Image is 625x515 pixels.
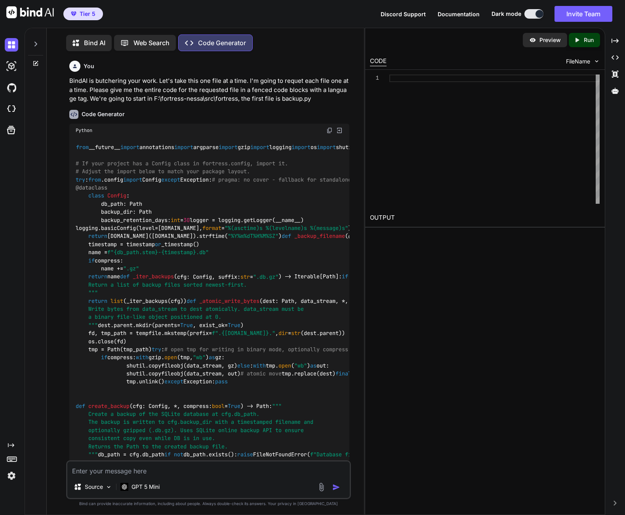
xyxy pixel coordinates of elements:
[164,346,348,353] span: # open tmp for writing in binary mode, optionally compress
[85,483,103,491] p: Source
[294,233,345,240] span: _backup_filename
[228,233,278,240] span: "%Y%m%dT%H%M%SZ"
[123,176,142,183] span: import
[133,273,174,280] span: _iter_backups
[250,144,269,151] span: import
[240,370,282,377] span: # atomic move
[76,402,85,410] span: def
[310,362,316,369] span: as
[177,273,278,280] span: cfg: Config, suffix: =
[212,329,275,337] span: f". ."
[317,482,326,492] img: attachment
[161,176,180,183] span: except
[278,329,288,337] span: dir
[292,144,311,151] span: import
[438,10,480,18] button: Documentation
[332,483,340,491] img: icon
[76,127,92,134] span: Python
[539,36,561,44] p: Preview
[101,354,107,361] span: if
[225,224,348,232] span: "%(asctime)s %(levelname)s %(message)s"
[133,402,240,410] span: cfg: Config, *, compress: =
[164,354,177,361] span: open
[80,10,95,18] span: Tier 5
[63,8,103,20] button: premiumTier 5
[120,273,130,280] span: def
[212,402,225,410] span: bool
[253,362,266,369] span: with
[88,297,107,304] span: return
[76,402,313,458] span: """ Create a backup of the SQLite database at cfg.db_path. The backup is written to cfg.backup_di...
[171,216,180,224] span: int
[105,484,112,490] img: Pick Models
[120,144,139,151] span: import
[164,451,171,458] span: if
[107,192,126,199] span: Config
[237,362,250,369] span: else
[492,10,521,18] span: Dark mode
[529,36,536,44] img: preview
[88,273,107,280] span: return
[84,62,94,70] h6: You
[335,370,358,377] span: finally
[294,362,307,369] span: "wb"
[5,102,18,116] img: cloudideIcon
[5,81,18,94] img: githubDark
[263,297,393,304] span: dest: Path, data_stream, *, compress:
[237,451,253,458] span: raise
[317,144,336,151] span: import
[219,144,238,151] span: import
[174,144,193,151] span: import
[88,257,95,264] span: if
[438,11,480,17] span: Documentation
[136,354,149,361] span: with
[69,77,349,103] p: BindAI is butchering your work. Let's take this one file at a time. I'm going to requet each file...
[291,329,301,337] span: str
[180,322,193,329] span: True
[6,6,54,18] img: Bind AI
[370,75,379,82] div: 1
[365,209,604,227] h2: OUTPUT
[193,354,206,361] span: "wb"
[88,402,130,410] span: create_backup
[107,249,209,256] span: f" - .db"
[381,11,426,17] span: Discord Support
[221,329,269,337] span: {[DOMAIN_NAME]}
[76,176,85,183] span: try
[76,184,107,191] span: @dataclass
[111,297,123,304] span: list
[123,265,139,272] span: ".gz"
[5,469,18,482] img: settings
[240,273,250,280] span: str
[183,216,190,224] span: 30
[348,233,551,240] span: db_path: Path, timestamp: [ ] = , compress: =
[76,168,250,175] span: # Adjust the import below to match your package layout.
[76,160,288,167] span: # If your project has a Config class in fortress.config, import it.
[5,59,18,73] img: darkAi-studio
[253,273,278,280] span: ".db.gz"
[88,233,107,240] span: return
[278,362,291,369] span: open
[131,483,160,491] p: GPT 5 Mini
[120,483,128,490] img: GPT 5 Mini
[566,57,590,65] span: FileName
[202,224,221,232] span: format
[228,322,240,329] span: True
[161,249,196,256] span: {timestamp}
[187,297,196,304] span: def
[66,501,351,507] p: Bind can provide inaccurate information, including about people. Always double-check its answers....
[76,144,89,151] span: from
[554,6,612,22] button: Invite Team
[381,10,426,18] button: Discord Support
[152,346,161,353] span: try
[310,451,424,458] span: f"Database file not found: "
[164,378,183,385] span: except
[198,38,246,48] p: Code Generator
[199,297,259,304] span: _atomic_write_bytes
[228,402,240,410] span: True
[282,233,291,240] span: def
[88,176,101,183] span: from
[84,38,105,48] p: Bind AI
[5,38,18,52] img: darkChat
[174,451,183,458] span: not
